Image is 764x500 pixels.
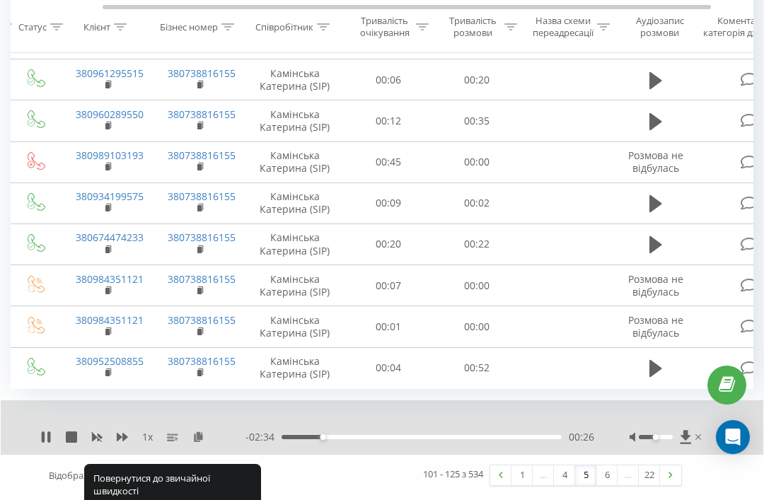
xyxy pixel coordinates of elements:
[76,107,144,121] a: 380960289550
[618,465,639,485] div: …
[433,306,521,347] td: 00:00
[357,15,412,39] div: Тривалість очікування
[168,190,236,203] a: 380738816155
[245,100,345,141] td: Камінська Катерина (SIP)
[533,15,594,39] div: Назва схеми переадресації
[433,59,521,100] td: 00:20
[168,66,236,80] a: 380738816155
[168,107,236,121] a: 380738816155
[142,430,153,444] span: 1 x
[168,354,236,368] a: 380738816155
[255,21,313,33] div: Співробітник
[433,100,521,141] td: 00:35
[625,15,694,39] div: Аудіозапис розмови
[345,182,433,223] td: 00:09
[245,182,345,223] td: Камінська Катерина (SIP)
[245,306,345,347] td: Камінська Катерина (SIP)
[433,141,521,182] td: 00:00
[345,59,433,100] td: 00:06
[345,306,433,347] td: 00:01
[76,66,144,80] a: 380961295515
[433,265,521,306] td: 00:00
[245,141,345,182] td: Камінська Катерина (SIP)
[245,223,345,264] td: Камінська Катерина (SIP)
[596,465,618,485] a: 6
[168,313,236,327] a: 380738816155
[168,231,236,244] a: 380738816155
[433,223,521,264] td: 00:22
[628,272,683,298] span: Розмова не відбулась
[423,467,483,481] div: 101 - 125 з 534
[628,313,683,339] span: Розмова не відбулась
[83,21,110,33] div: Клієнт
[245,265,345,306] td: Камінська Катерина (SIP)
[18,21,47,33] div: Статус
[245,347,345,388] td: Камінська Катерина (SIP)
[320,434,325,440] div: Accessibility label
[433,182,521,223] td: 00:02
[511,465,533,485] a: 1
[653,434,659,440] div: Accessibility label
[168,272,236,286] a: 380738816155
[345,141,433,182] td: 00:45
[76,354,144,368] a: 380952508855
[345,347,433,388] td: 00:04
[445,15,501,39] div: Тривалість розмови
[433,347,521,388] td: 00:52
[245,59,345,100] td: Камінська Катерина (SIP)
[76,231,144,244] a: 380674474233
[76,313,144,327] a: 380984351121
[575,465,596,485] a: 5
[716,420,750,454] div: Open Intercom Messenger
[533,465,554,485] div: …
[76,190,144,203] a: 380934199575
[639,465,660,485] a: 22
[245,430,282,444] span: - 02:34
[628,149,683,175] span: Розмова не відбулась
[76,149,144,162] a: 380989103193
[569,430,594,444] span: 00:26
[76,272,144,286] a: 380984351121
[554,465,575,485] a: 4
[345,100,433,141] td: 00:12
[49,469,105,482] span: Відображати
[168,149,236,162] a: 380738816155
[345,265,433,306] td: 00:07
[160,21,218,33] div: Бізнес номер
[345,223,433,264] td: 00:20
